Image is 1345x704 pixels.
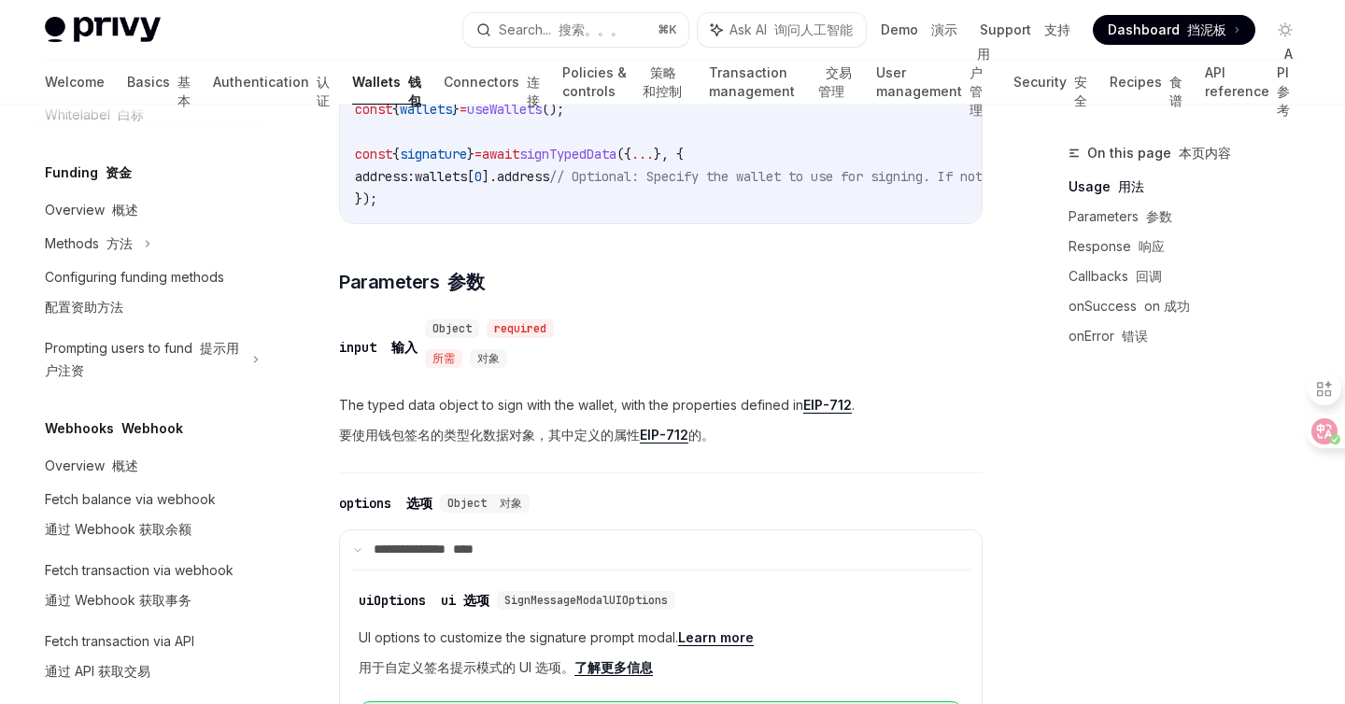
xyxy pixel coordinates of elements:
[112,202,138,218] font: 概述
[1069,172,1315,202] a: Usage 用法
[477,351,500,366] span: 对象
[1187,21,1226,37] font: 挡泥板
[45,521,191,537] font: 通过 Webhook 获取余额
[658,22,677,37] span: ⌘ K
[497,168,549,185] span: address
[177,74,191,108] font: 基本
[467,168,474,185] span: [
[30,260,269,331] a: Configuring funding methods配置资助方法
[355,146,392,162] span: const
[447,496,522,511] span: Object
[392,101,400,118] span: {
[1069,261,1315,291] a: Callbacks 回调
[640,427,688,444] a: EIP-712
[339,494,432,513] div: options
[452,101,460,118] span: }
[45,630,194,690] div: Fetch transaction via API
[1144,298,1190,314] font: on 成功
[818,64,852,99] font: 交易管理
[1069,291,1315,321] a: onSuccess on 成功
[400,146,467,162] span: signature
[127,60,191,105] a: Basics 基本
[1093,15,1255,45] a: Dashboard 挡泥板
[355,168,415,185] span: address:
[106,164,132,180] font: 资金
[339,427,715,444] font: 要使用钱包签名的类型化数据对象，其中定义的属性 的。
[112,458,138,473] font: 概述
[391,339,418,356] font: 输入
[499,19,624,41] div: Search...
[542,101,564,118] span: ();
[1270,15,1300,45] button: Toggle dark mode
[574,659,653,676] a: 了解更多信息
[30,193,269,227] a: Overview 概述
[729,21,853,39] span: Ask AI
[1122,328,1148,344] font: 错误
[30,449,269,483] a: Overview 概述
[444,60,540,105] a: Connectors 连接
[460,101,467,118] span: =
[45,663,150,679] font: 通过 API 获取交易
[482,168,497,185] span: ].
[467,146,474,162] span: }
[631,146,654,162] span: ...
[1069,321,1315,351] a: onError 错误
[1044,21,1070,37] font: 支持
[1069,232,1315,261] a: Response 响应
[1136,268,1162,284] font: 回调
[1074,74,1087,108] font: 安全
[392,146,400,162] span: {
[45,266,224,326] div: Configuring funding methods
[1069,202,1315,232] a: Parameters 参数
[359,659,653,676] font: 用于自定义签名提示模式的 UI 选项。
[1087,142,1231,164] span: On this page
[45,17,161,43] img: light logo
[359,591,489,610] div: uiOptions
[803,397,852,414] a: EIP-712
[45,60,105,105] a: Welcome
[654,146,684,162] span: }, {
[425,349,462,368] div: 所需
[408,74,421,108] font: 钱包
[359,627,963,686] span: UI options to customize the signature prompt modal.
[355,190,377,207] span: });
[45,488,216,548] div: Fetch balance via webhook
[527,74,540,108] font: 连接
[1108,21,1226,39] span: Dashboard
[355,101,392,118] span: const
[1139,238,1165,254] font: 响应
[45,337,241,382] div: Prompting users to fund
[45,232,133,255] div: Methods
[317,74,330,108] font: 认证
[352,60,421,105] a: Wallets 钱包
[643,64,682,99] font: 策略和控制
[980,21,1070,39] a: Support 支持
[1118,178,1144,194] font: 用法
[45,417,183,440] h5: Webhooks
[698,13,866,47] button: Ask AI 询问人工智能
[467,101,542,118] span: useWallets
[474,168,482,185] span: 0
[500,496,522,511] font: 对象
[213,60,330,105] a: Authentication 认证
[30,554,269,625] a: Fetch transaction via webhook通过 Webhook 获取事务
[45,592,191,608] font: 通过 Webhook 获取事务
[339,338,418,357] div: input
[45,299,123,315] font: 配置资助方法
[45,162,132,184] h5: Funding
[1277,46,1293,118] font: API 参考
[339,269,484,295] span: Parameters
[406,495,432,512] font: 选项
[519,146,616,162] span: signTypedData
[441,592,489,609] font: ui 选项
[774,21,853,37] font: 询问人工智能
[709,60,854,105] a: Transaction management 交易管理
[1110,60,1182,105] a: Recipes 食谱
[415,168,467,185] span: wallets
[559,21,624,37] font: 搜索。。。
[30,483,269,554] a: Fetch balance via webhook通过 Webhook 获取余额
[678,629,754,646] a: Learn more
[931,21,957,37] font: 演示
[400,101,452,118] span: wallets
[1013,60,1087,105] a: Security 安全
